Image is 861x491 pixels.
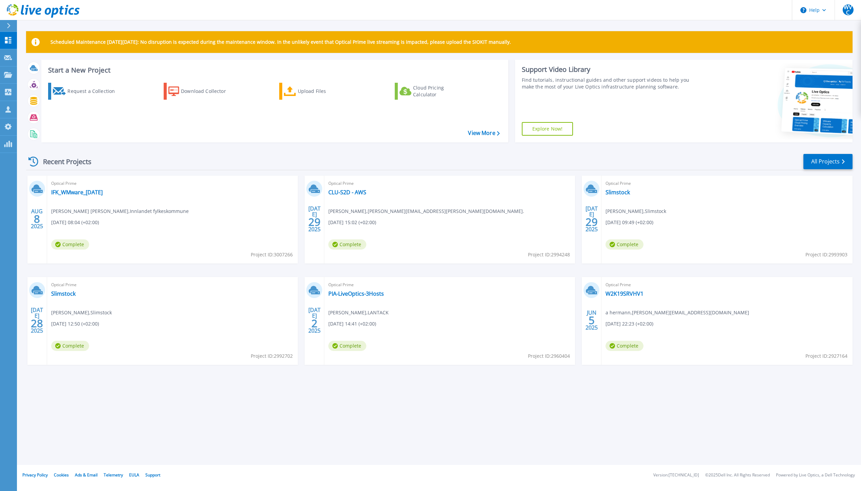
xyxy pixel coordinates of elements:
span: Complete [51,341,89,351]
div: Request a Collection [67,84,122,98]
span: 29 [586,219,598,225]
a: All Projects [803,154,853,169]
div: [DATE] 2025 [30,308,43,333]
h3: Start a New Project [48,66,499,74]
p: Scheduled Maintenance [DATE][DATE]: No disruption is expected during the maintenance window. In t... [50,39,511,45]
span: 5 [589,317,595,323]
a: Telemetry [104,472,123,478]
div: Find tutorials, instructional guides and other support videos to help you make the most of your L... [522,77,696,90]
span: Complete [606,239,643,250]
span: [DATE] 14:41 (+02:00) [328,320,376,328]
span: WVC [843,4,854,15]
a: Cookies [54,472,69,478]
a: Privacy Policy [22,472,48,478]
div: [DATE] 2025 [308,308,321,333]
div: [DATE] 2025 [585,207,598,231]
span: [DATE] 09:49 (+02:00) [606,219,653,226]
span: Project ID: 3007266 [251,251,293,258]
div: Download Collector [181,84,235,98]
span: Project ID: 2960404 [528,352,570,360]
li: Powered by Live Optics, a Dell Technology [776,473,855,477]
span: [DATE] 08:04 (+02:00) [51,219,99,226]
div: AUG 2025 [30,207,43,231]
div: Support Video Library [522,65,696,74]
a: CLU-S2D - AWS [328,189,366,196]
span: 8 [34,216,40,222]
span: Complete [328,341,366,351]
span: [PERSON_NAME] [PERSON_NAME] , Innlandet fylkeskommune [51,208,189,215]
a: Request a Collection [48,83,124,100]
span: Optical Prime [328,281,571,289]
li: Version: [TECHNICAL_ID] [653,473,699,477]
span: Complete [328,239,366,250]
span: Project ID: 2992702 [251,352,293,360]
span: Optical Prime [51,281,294,289]
a: Ads & Email [75,472,98,478]
a: Explore Now! [522,122,573,136]
a: Download Collector [164,83,239,100]
span: Project ID: 2994248 [528,251,570,258]
span: Optical Prime [328,180,571,187]
div: Recent Projects [26,153,101,170]
a: IFK_WMware_[DATE] [51,189,103,196]
li: © 2025 Dell Inc. All Rights Reserved [705,473,770,477]
span: 29 [308,219,321,225]
a: Slimstock [606,189,630,196]
span: Optical Prime [606,180,848,187]
span: [DATE] 15:02 (+02:00) [328,219,376,226]
a: Slimstock [51,290,76,297]
div: JUN 2025 [585,308,598,333]
a: EULA [129,472,139,478]
div: Cloud Pricing Calculator [413,84,467,98]
a: Upload Files [279,83,355,100]
a: PIA-LiveOptics-3Hosts [328,290,384,297]
span: [PERSON_NAME] , Slimstock [51,309,112,316]
span: Complete [606,341,643,351]
span: [DATE] 22:23 (+02:00) [606,320,653,328]
div: [DATE] 2025 [308,207,321,231]
span: Optical Prime [51,180,294,187]
a: W2K19SRVHV1 [606,290,643,297]
span: [DATE] 12:50 (+02:00) [51,320,99,328]
span: Optical Prime [606,281,848,289]
span: Project ID: 2927164 [805,352,847,360]
span: [PERSON_NAME] , LANTACK [328,309,389,316]
span: a hermann , [PERSON_NAME][EMAIL_ADDRESS][DOMAIN_NAME] [606,309,749,316]
span: 28 [31,320,43,326]
span: Project ID: 2993903 [805,251,847,258]
span: Complete [51,239,89,250]
span: [PERSON_NAME] , [PERSON_NAME][EMAIL_ADDRESS][PERSON_NAME][DOMAIN_NAME]. [328,208,524,215]
span: 2 [311,320,317,326]
div: Upload Files [298,84,352,98]
a: Cloud Pricing Calculator [395,83,470,100]
span: [PERSON_NAME] , Slimstock [606,208,666,215]
a: View More [468,130,499,136]
a: Support [145,472,160,478]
